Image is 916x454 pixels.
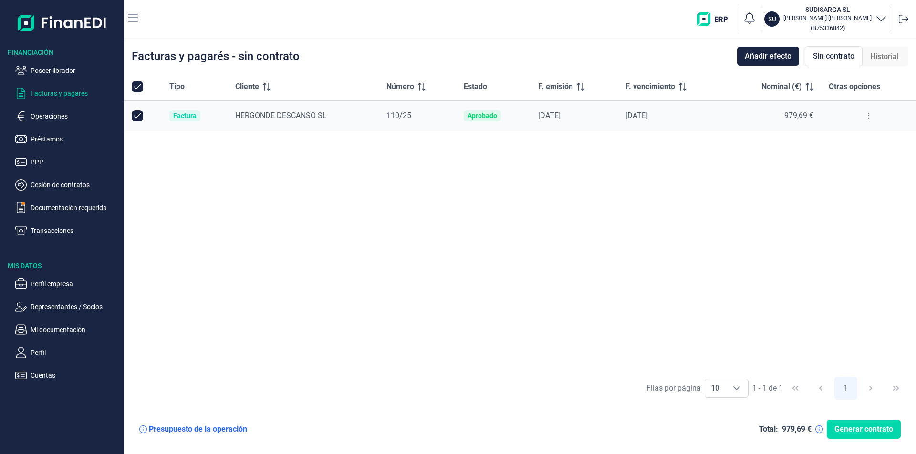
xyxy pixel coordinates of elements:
[768,14,776,24] p: SU
[468,112,497,120] div: Aprobado
[173,112,197,120] div: Factura
[15,65,120,76] button: Poseer librador
[725,379,748,397] div: Choose
[386,111,411,120] span: 110/25
[15,225,120,236] button: Transacciones
[31,156,120,168] p: PPP
[15,133,120,145] button: Préstamos
[761,81,802,92] span: Nominal (€)
[132,81,143,92] div: All items selected
[15,179,120,191] button: Cesión de contratos
[15,370,120,381] button: Cuentas
[745,50,791,62] span: Añadir efecto
[859,377,882,400] button: Next Page
[169,81,185,92] span: Tipo
[809,377,832,400] button: Previous Page
[625,111,718,121] div: [DATE]
[811,24,845,31] small: Copiar cif
[31,370,120,381] p: Cuentas
[870,51,899,62] span: Historial
[235,81,259,92] span: Cliente
[538,81,573,92] span: F. emisión
[813,50,854,62] span: Sin contrato
[783,5,872,14] h3: SUDISARGA SL
[31,301,120,313] p: Representantes / Socios
[15,301,120,313] button: Representantes / Socios
[18,8,107,38] img: Logo de aplicación
[31,179,120,191] p: Cesión de contratos
[784,111,813,120] span: 979,69 €
[752,384,783,392] span: 1 - 1 de 1
[863,47,906,66] div: Historial
[31,111,120,122] p: Operaciones
[15,347,120,358] button: Perfil
[783,14,872,22] p: [PERSON_NAME] [PERSON_NAME]
[827,420,901,439] button: Generar contrato
[31,202,120,213] p: Documentación requerida
[784,377,807,400] button: First Page
[538,111,610,121] div: [DATE]
[15,324,120,335] button: Mi documentación
[386,81,414,92] span: Número
[737,47,799,66] button: Añadir efecto
[885,377,907,400] button: Last Page
[235,111,327,120] span: HERGONDE DESCANSO SL
[15,88,120,99] button: Facturas y pagarés
[31,278,120,290] p: Perfil empresa
[31,347,120,358] p: Perfil
[15,202,120,213] button: Documentación requerida
[646,383,701,394] div: Filas por página
[697,12,735,26] img: erp
[759,424,778,434] div: Total:
[15,156,120,168] button: PPP
[31,133,120,145] p: Préstamos
[829,81,880,92] span: Otras opciones
[31,225,120,236] p: Transacciones
[805,46,863,66] div: Sin contrato
[764,5,887,33] button: SUSUDISARGA SL[PERSON_NAME] [PERSON_NAME](B75336842)
[15,111,120,122] button: Operaciones
[464,81,487,92] span: Estado
[31,88,120,99] p: Facturas y pagarés
[834,424,893,435] span: Generar contrato
[31,65,120,76] p: Poseer librador
[15,278,120,290] button: Perfil empresa
[834,377,857,400] button: Page 1
[31,324,120,335] p: Mi documentación
[705,379,725,397] span: 10
[132,50,300,62] div: Facturas y pagarés - sin contrato
[132,110,143,121] div: Row Unselected null
[625,81,675,92] span: F. vencimiento
[149,424,247,434] div: Presupuesto de la operación
[782,424,812,434] div: 979,69 €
